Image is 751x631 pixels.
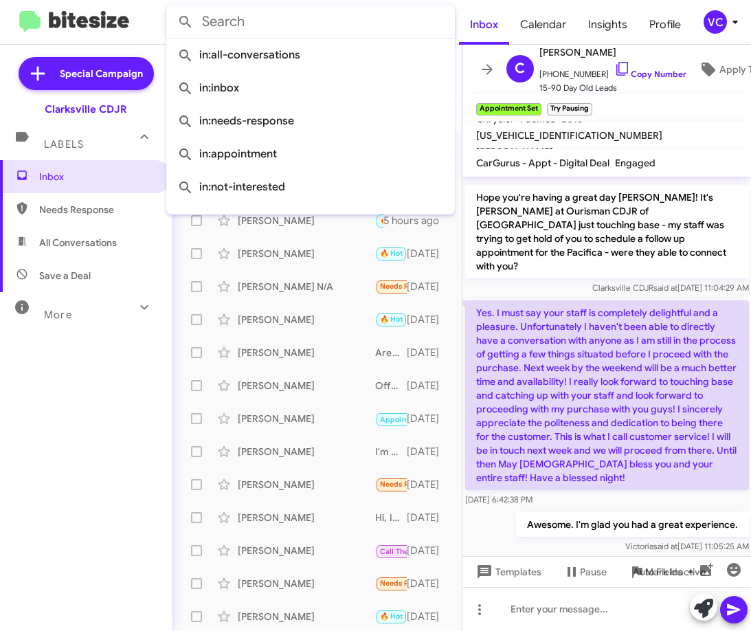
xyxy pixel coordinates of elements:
[375,511,407,524] div: Hi, I already found a vehicle. Thank you!
[375,608,407,624] div: [DATE]
[380,579,438,588] span: Needs Response
[177,170,444,203] span: in:not-interested
[465,494,533,505] span: [DATE] 6:42:38 PM
[375,278,407,294] div: Considering it is [DEMOGRAPHIC_DATA], it will need tires before winter, and it is basic, not full...
[515,58,525,80] span: C
[238,346,375,359] div: [PERSON_NAME]
[704,10,727,34] div: VC
[380,216,403,225] span: 🔥 Hot
[476,129,662,142] span: [US_VEHICLE_IDENTIFICATION_NUMBER]
[577,5,638,45] a: Insights
[614,69,686,79] a: Copy Number
[407,544,451,557] div: [DATE]
[375,410,407,427] div: No
[473,560,541,584] span: Templates
[177,137,444,170] span: in:appointment
[407,313,451,326] div: [DATE]
[515,512,748,537] p: Awesome. I'm glad you had a great experience.
[380,480,438,489] span: Needs Response
[177,71,444,104] span: in:inbox
[615,157,655,169] span: Engaged
[476,146,553,158] span: [PERSON_NAME]
[380,547,416,556] span: Call Them
[465,300,749,490] p: Yes. I must say your staff is completely delightful and a pleasure. Unfortunately I haven't been ...
[407,445,451,458] div: [DATE]
[177,203,444,236] span: in:sold-verified
[476,157,609,169] span: CarGurus - Appt - Digital Deal
[238,511,375,524] div: [PERSON_NAME]
[580,560,607,584] span: Pause
[653,541,677,551] span: said at
[375,379,407,392] div: Offer Amount: $7,043 site unseen.
[375,542,407,559] div: Inbound Call
[509,5,577,45] a: Calendar
[375,575,407,591] div: I'm just in the research stage right now not looking to buy till late fall
[380,282,438,291] span: Needs Response
[238,610,375,623] div: [PERSON_NAME]
[539,44,686,60] span: [PERSON_NAME]
[380,249,403,258] span: 🔥 Hot
[375,245,407,261] div: Great have a safe trip back
[238,379,375,392] div: [PERSON_NAME]
[692,10,736,34] button: VC
[380,315,403,324] span: 🔥 Hot
[375,311,407,327] div: Liked “Your welcome. You will ask for [PERSON_NAME] when you arrive.”
[407,346,451,359] div: [DATE]
[238,577,375,590] div: [PERSON_NAME]
[39,269,91,283] span: Save a Deal
[60,67,143,80] span: Special Campaign
[19,57,154,90] a: Special Campaign
[44,138,84,151] span: Labels
[459,5,509,45] a: Inbox
[238,412,375,425] div: [PERSON_NAME]
[383,214,450,228] div: 5 hours ago
[407,247,451,261] div: [DATE]
[539,81,686,95] span: 15-90 Day Old Leads
[375,445,407,458] div: I'm very interested, but I don't want to waste your time. I need a vehicle for $15 to $20k out th...
[45,102,127,116] div: Clarksville CDJR
[39,203,156,217] span: Needs Response
[39,170,156,184] span: Inbox
[238,280,375,294] div: [PERSON_NAME] N/A
[238,445,375,458] div: [PERSON_NAME]
[39,236,117,250] span: All Conversations
[407,478,451,491] div: [DATE]
[633,560,699,584] span: Auto Fields
[375,212,383,228] div: Got it keep us posted when youa re ready to visit.
[622,560,710,584] button: Auto Fields
[407,577,451,590] div: [DATE]
[238,214,375,228] div: [PERSON_NAME]
[407,610,451,623] div: [DATE]
[375,346,407,359] div: Are you interested in visiting this weekend?
[407,379,451,392] div: [DATE]
[380,612,403,621] span: 🔥 Hot
[238,478,375,491] div: [PERSON_NAME]
[653,283,677,293] span: said at
[380,415,440,424] span: Appointment Set
[177,38,444,71] span: in:all-conversations
[625,541,748,551] span: Victoria [DATE] 11:05:25 AM
[539,60,686,81] span: [PHONE_NUMBER]
[465,185,749,278] p: Hope you're having a great day [PERSON_NAME]! It's [PERSON_NAME] at Ourisman CDJR of [GEOGRAPHIC_...
[44,309,72,321] span: More
[238,247,375,261] div: [PERSON_NAME]
[462,560,552,584] button: Templates
[407,412,451,425] div: [DATE]
[407,511,451,524] div: [DATE]
[638,5,692,45] a: Profile
[238,313,375,326] div: [PERSON_NAME]
[238,544,375,557] div: [PERSON_NAME]
[407,280,451,294] div: [DATE]
[166,5,455,38] input: Search
[375,476,407,492] div: Thanks, [GEOGRAPHIC_DATA]. I talked to your sales manager [DATE]. He could not honor the deal tha...
[547,103,592,115] small: Try Pausing
[552,560,618,584] button: Pause
[476,103,541,115] small: Appointment Set
[177,104,444,137] span: in:needs-response
[592,283,748,293] span: Clarksville CDJR [DATE] 11:04:29 AM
